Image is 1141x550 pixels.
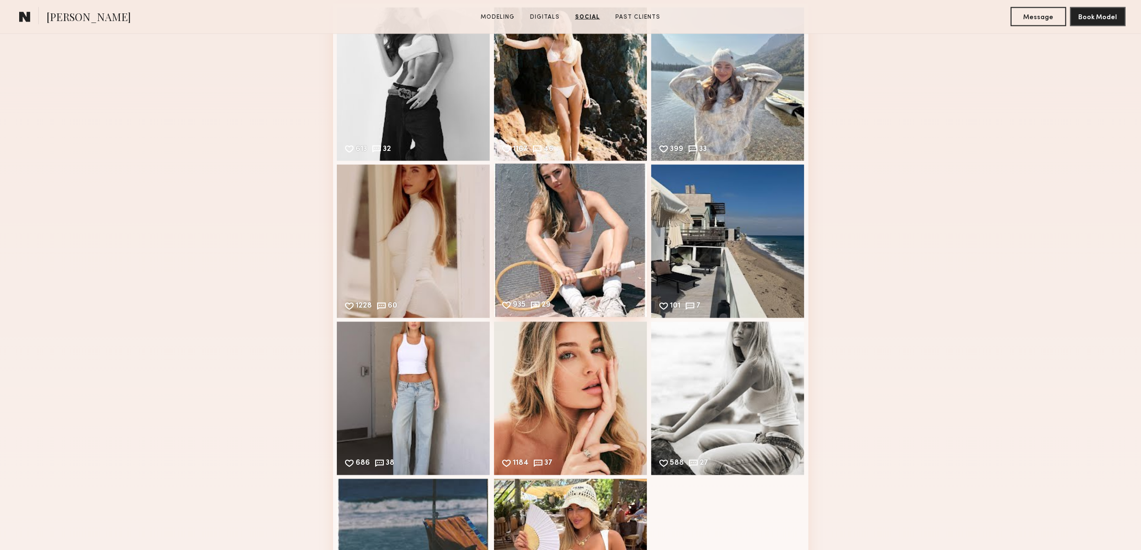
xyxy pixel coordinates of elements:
div: 613 [356,146,368,154]
a: Modeling [477,13,519,22]
a: Book Model [1070,12,1126,21]
div: 27 [700,460,709,469]
div: 1228 [356,303,372,311]
div: 399 [670,146,684,154]
div: 101 [670,303,681,311]
button: Message [1011,7,1066,26]
div: 7 [697,303,701,311]
a: Past Clients [611,13,664,22]
div: 32 [383,146,392,154]
div: 1167 [513,146,528,154]
div: 686 [356,460,370,469]
span: [PERSON_NAME] [46,10,131,26]
div: 38 [386,460,395,469]
div: 1184 [513,460,529,469]
div: 935 [513,302,526,310]
a: Digitals [526,13,564,22]
div: 37 [545,460,553,469]
div: 60 [388,303,398,311]
button: Book Model [1070,7,1126,26]
a: Social [571,13,604,22]
div: 588 [670,460,684,469]
div: 33 [700,146,707,154]
div: 29 [542,302,551,310]
div: 46 [544,146,554,154]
